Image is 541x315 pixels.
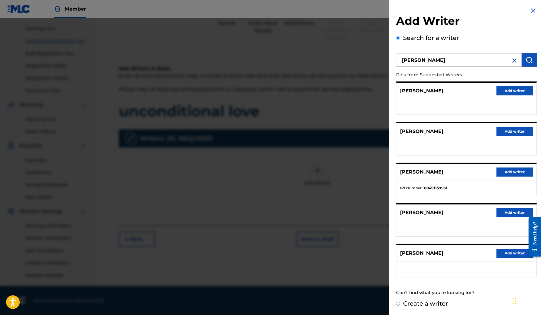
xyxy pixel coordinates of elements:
p: [PERSON_NAME] [400,128,443,135]
label: Search for a writer [403,34,459,41]
iframe: Chat Widget [511,286,541,315]
span: Member [65,5,86,12]
button: Add writer [496,167,533,177]
button: Add writer [496,249,533,258]
button: Add writer [496,86,533,95]
p: [PERSON_NAME] [400,250,443,257]
p: Pick from Suggested Writers [396,68,502,81]
strong: 00491159931 [424,185,447,191]
p: [PERSON_NAME] [400,87,443,94]
h2: Add Writer [396,14,537,30]
div: Can't find what you're looking for? [396,286,537,299]
img: Search Works [526,56,533,64]
p: [PERSON_NAME] [400,209,443,216]
button: Add writer [496,208,533,217]
img: MLC Logo [7,5,31,13]
iframe: Resource Center [524,212,541,262]
div: Drag [513,292,516,310]
label: Create a writer [403,300,448,307]
p: [PERSON_NAME] [400,168,443,176]
button: Add writer [496,127,533,136]
input: Search writer's name or IPI Number [396,53,522,67]
span: IPI Number : [400,185,422,191]
img: close [511,57,518,64]
img: Top Rightsholder [54,5,61,13]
